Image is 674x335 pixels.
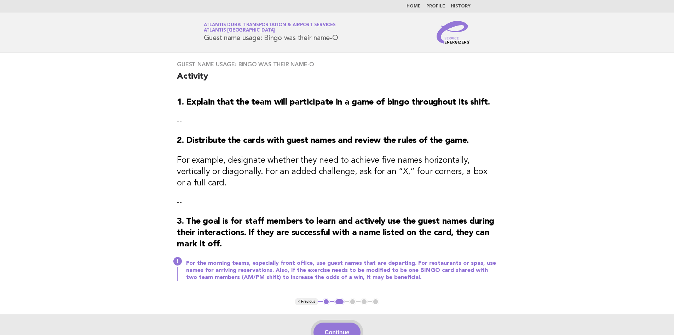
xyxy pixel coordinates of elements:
h3: For example, designate whether they need to achieve five names horizontally, vertically or diagon... [177,155,497,189]
strong: 3. The goal is for staff members to learn and actively use the guest names during their interacti... [177,217,494,249]
p: -- [177,117,497,127]
h1: Guest name usage: Bingo was their name-O [204,23,338,41]
span: Atlantis [GEOGRAPHIC_DATA] [204,28,275,33]
a: Atlantis Dubai Transportation & Airport ServicesAtlantis [GEOGRAPHIC_DATA] [204,23,336,33]
strong: 1. Explain that the team will participate in a game of bingo throughout its shift. [177,98,490,107]
h3: Guest name usage: Bingo was their name-O [177,61,497,68]
a: History [451,4,471,9]
img: Service Energizers [437,21,471,44]
button: 2 [334,298,345,305]
h2: Activity [177,71,497,88]
a: Home [407,4,421,9]
p: -- [177,197,497,207]
a: Profile [426,4,445,9]
button: 1 [323,298,330,305]
p: For the morning teams, especially front office, use guest names that are departing. For restauran... [186,260,497,281]
strong: 2. Distribute the cards with guest names and review the rules of the game. [177,136,469,145]
button: < Previous [295,298,318,305]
